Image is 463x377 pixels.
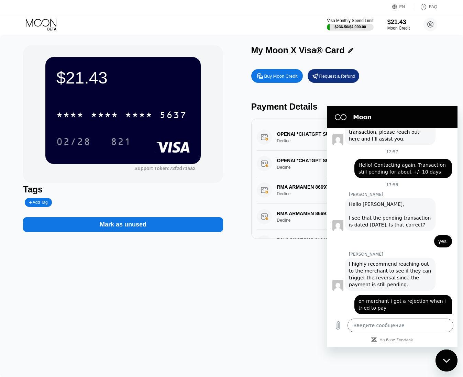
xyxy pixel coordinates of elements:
[251,69,303,83] div: Buy Moon Credit
[23,185,223,195] div: Tags
[319,73,355,79] div: Request a Refund
[56,137,91,148] div: 02/28
[327,18,373,31] div: Visa Monthly Spend Limit$236.56/$4,000.00
[387,19,410,31] div: $21.43Moon Credit
[429,4,437,9] div: FAQ
[436,350,458,372] iframe: Кнопка, открывающая окно обмена сообщениями; идет разговор
[56,68,190,87] div: $21.43
[264,73,298,79] div: Buy Moon Credit
[387,19,410,26] div: $21.43
[159,110,187,121] div: 5637
[111,137,131,148] div: 821
[23,210,223,232] div: Mark as unused
[387,26,410,31] div: Moon Credit
[413,3,437,10] div: FAQ
[327,18,373,23] div: Visa Monthly Spend Limit
[392,3,413,10] div: EN
[308,69,359,83] div: Request a Refund
[399,4,405,9] div: EN
[25,198,52,207] div: Add Tag
[251,45,345,55] div: My Moon X Visa® Card
[51,133,96,150] div: 02/28
[334,25,366,29] div: $236.56 / $4,000.00
[327,106,458,347] iframe: Окно обмена сообщениями
[106,133,136,150] div: 821
[134,166,196,171] div: Support Token: 72f2d71aa2
[134,166,196,171] div: Support Token:72f2d71aa2
[251,102,451,112] div: Payment Details
[29,200,47,205] div: Add Tag
[100,221,146,229] div: Mark as unused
